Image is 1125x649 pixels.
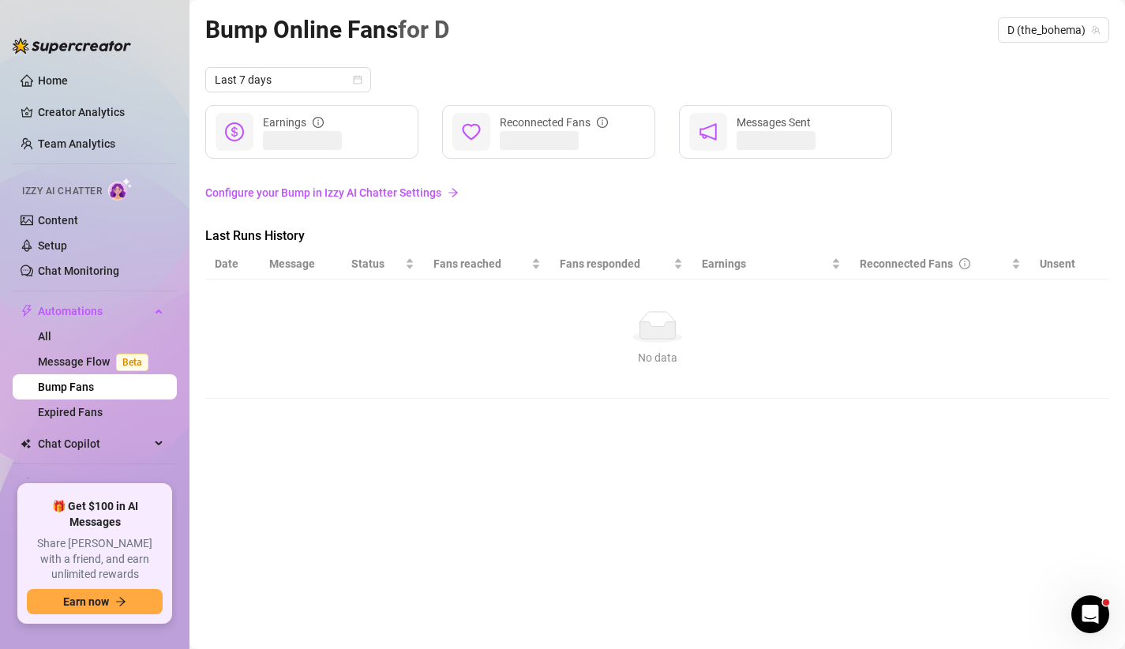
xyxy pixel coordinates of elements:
a: Expired Fans [38,406,103,418]
span: D (the_bohema) [1007,18,1100,42]
a: Creator Analytics [38,99,164,125]
div: Reconnected Fans [500,114,608,131]
a: Bump Fans [38,381,94,393]
span: arrow-right [115,596,126,607]
img: AI Chatter [108,178,133,201]
img: Chat Copilot [21,438,31,449]
a: Configure your Bump in Izzy AI Chatter Settings [205,184,1109,201]
span: Beta [116,354,148,371]
span: info-circle [597,117,608,128]
a: Configure your Bump in Izzy AI Chatter Settingsarrow-right [205,178,1109,208]
a: Discover Viral Videos [38,478,144,490]
span: calendar [353,75,362,84]
iframe: Intercom live chat [1071,595,1109,633]
span: Share [PERSON_NAME] with a friend, and earn unlimited rewards [27,536,163,583]
th: Unsent [1030,249,1085,279]
a: Setup [38,239,67,252]
img: logo-BBDzfeDw.svg [13,38,131,54]
article: Bump Online Fans [205,11,450,48]
span: Izzy AI Chatter [22,184,102,199]
span: dollar [225,122,244,141]
span: thunderbolt [21,305,33,317]
th: Fans responded [550,249,692,279]
span: notification [699,122,718,141]
a: Chat Monitoring [38,264,119,277]
a: Content [38,214,78,227]
span: info-circle [313,117,324,128]
th: Fans reached [424,249,550,279]
div: Reconnected Fans [860,255,1009,272]
th: Message [260,249,342,279]
th: Earnings [692,249,850,279]
span: Earnings [702,255,828,272]
span: Last 7 days [215,68,362,92]
a: All [38,330,51,343]
span: Status [351,255,402,272]
button: Earn nowarrow-right [27,589,163,614]
span: Messages Sent [737,116,811,129]
span: Earn now [63,595,109,608]
span: for D [398,16,450,43]
span: info-circle [959,258,970,269]
div: No data [221,349,1093,366]
span: Fans reached [433,255,528,272]
span: team [1091,25,1101,35]
span: Chat Copilot [38,431,150,456]
th: Date [205,249,260,279]
a: Team Analytics [38,137,115,150]
div: Earnings [263,114,324,131]
th: Status [342,249,424,279]
span: Fans responded [560,255,670,272]
span: arrow-right [448,187,459,198]
a: Message FlowBeta [38,355,155,368]
a: Home [38,74,68,87]
span: Automations [38,298,150,324]
span: 🎁 Get $100 in AI Messages [27,499,163,530]
span: heart [462,122,481,141]
span: Last Runs History [205,227,471,246]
